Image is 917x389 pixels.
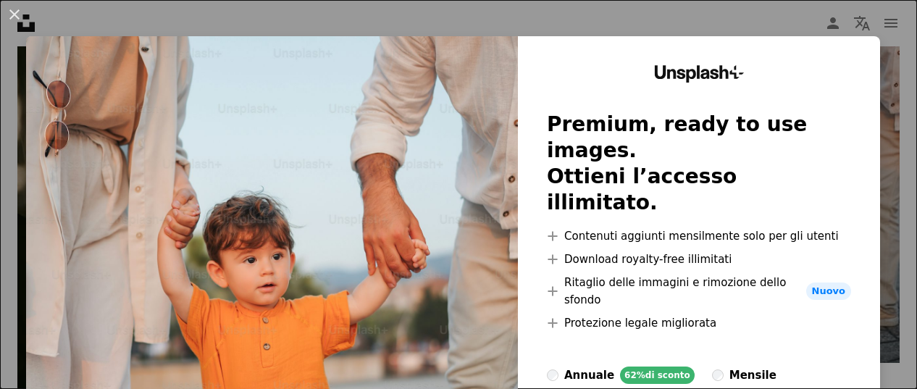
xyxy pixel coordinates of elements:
[547,251,851,268] li: Download royalty-free illimitati
[547,227,851,245] li: Contenuti aggiunti mensilmente solo per gli utenti
[729,367,776,384] div: mensile
[712,369,724,381] input: mensile
[620,367,695,384] div: 62% di sconto
[547,314,851,332] li: Protezione legale migliorata
[547,274,851,309] li: Ritaglio delle immagini e rimozione dello sfondo
[806,283,851,300] span: Nuovo
[547,112,851,216] h2: Premium, ready to use images. Ottieni l’accesso illimitato.
[564,367,614,384] div: annuale
[547,369,558,381] input: annuale62%di sconto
